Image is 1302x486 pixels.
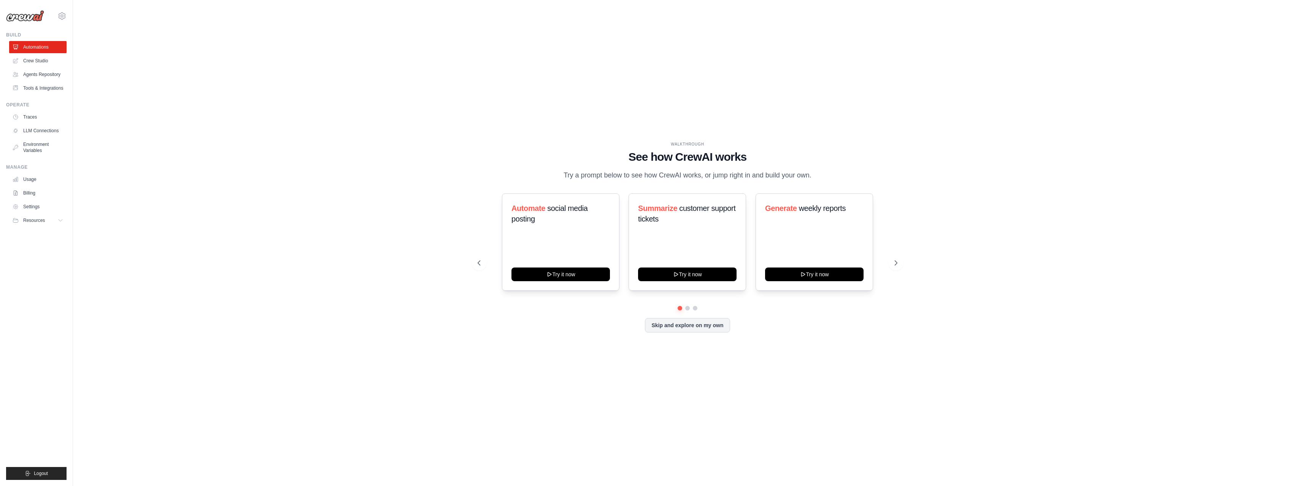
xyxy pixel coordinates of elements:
iframe: Chat Widget [1264,450,1302,486]
a: Traces [9,111,67,123]
p: Try a prompt below to see how CrewAI works, or jump right in and build your own. [560,170,815,181]
span: Logout [34,470,48,477]
button: Try it now [638,268,737,281]
span: Generate [765,204,797,212]
a: Usage [9,173,67,185]
a: Environment Variables [9,138,67,157]
span: Summarize [638,204,677,212]
button: Resources [9,214,67,226]
a: Automations [9,41,67,53]
button: Logout [6,467,67,480]
span: weekly reports [799,204,845,212]
span: social media posting [511,204,588,223]
span: customer support tickets [638,204,735,223]
a: Crew Studio [9,55,67,67]
a: Agents Repository [9,68,67,81]
a: Settings [9,201,67,213]
img: Logo [6,10,44,22]
div: Manage [6,164,67,170]
button: Try it now [511,268,610,281]
div: Build [6,32,67,38]
a: LLM Connections [9,125,67,137]
span: Automate [511,204,545,212]
a: Tools & Integrations [9,82,67,94]
button: Skip and explore on my own [645,318,730,332]
span: Resources [23,217,45,223]
button: Try it now [765,268,864,281]
div: WALKTHROUGH [478,141,897,147]
div: Operate [6,102,67,108]
h1: See how CrewAI works [478,150,897,164]
a: Billing [9,187,67,199]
